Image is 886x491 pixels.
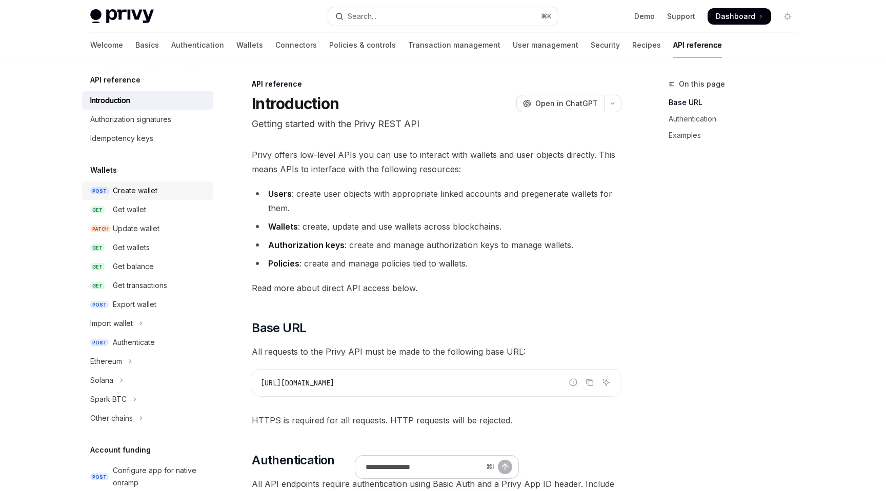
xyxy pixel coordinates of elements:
[275,33,317,57] a: Connectors
[82,371,213,390] button: Toggle Solana section
[599,376,613,389] button: Ask AI
[90,301,109,309] span: POST
[252,117,621,131] p: Getting started with the Privy REST API
[90,132,153,145] div: Idempotency keys
[632,33,661,57] a: Recipes
[679,78,725,90] span: On this page
[90,473,109,481] span: POST
[567,376,580,389] button: Report incorrect code
[669,94,804,111] a: Base URL
[90,263,105,271] span: GET
[90,113,171,126] div: Authorization signatures
[90,355,122,367] div: Ethereum
[113,279,167,292] div: Get transactions
[669,127,804,144] a: Examples
[113,464,207,489] div: Configure app for native onramp
[113,260,154,273] div: Get balance
[667,11,695,22] a: Support
[82,352,213,371] button: Toggle Ethereum section
[779,8,796,25] button: Toggle dark mode
[268,189,292,199] strong: Users
[90,94,130,107] div: Introduction
[252,238,621,252] li: : create and manage authorization keys to manage wallets.
[90,444,151,456] h5: Account funding
[82,257,213,276] a: GETGet balance
[82,276,213,295] a: GETGet transactions
[90,74,140,86] h5: API reference
[90,374,113,386] div: Solana
[90,206,105,214] span: GET
[90,412,133,424] div: Other chains
[82,238,213,257] a: GETGet wallets
[634,11,655,22] a: Demo
[252,148,621,176] span: Privy offers low-level APIs you can use to interact with wallets and user objects directly. This ...
[591,33,620,57] a: Security
[90,282,105,290] span: GET
[90,339,109,346] span: POST
[329,33,396,57] a: Policies & controls
[252,94,339,113] h1: Introduction
[82,390,213,408] button: Toggle Spark BTC section
[252,344,621,359] span: All requests to the Privy API must be made to the following base URL:
[90,393,127,405] div: Spark BTC
[348,10,376,23] div: Search...
[260,378,334,387] span: [URL][DOMAIN_NAME]
[82,181,213,200] a: POSTCreate wallet
[366,456,482,478] input: Ask a question...
[82,200,213,219] a: GETGet wallet
[252,256,621,271] li: : create and manage policies tied to wallets.
[708,8,771,25] a: Dashboard
[513,33,578,57] a: User management
[252,79,621,89] div: API reference
[252,320,306,336] span: Base URL
[90,244,105,252] span: GET
[90,317,133,330] div: Import wallet
[113,185,157,197] div: Create wallet
[82,91,213,110] a: Introduction
[268,240,345,250] strong: Authorization keys
[90,225,111,233] span: PATCH
[82,333,213,352] a: POSTAuthenticate
[113,336,155,349] div: Authenticate
[90,33,123,57] a: Welcome
[408,33,500,57] a: Transaction management
[82,295,213,314] a: POSTExport wallet
[82,110,213,129] a: Authorization signatures
[135,33,159,57] a: Basics
[90,9,154,24] img: light logo
[252,187,621,215] li: : create user objects with appropriate linked accounts and pregenerate wallets for them.
[669,111,804,127] a: Authentication
[541,12,552,21] span: ⌘ K
[82,409,213,427] button: Toggle Other chains section
[82,219,213,238] a: PATCHUpdate wallet
[673,33,722,57] a: API reference
[268,258,299,269] strong: Policies
[113,203,146,216] div: Get wallet
[252,219,621,234] li: : create, update and use wallets across blockchains.
[113,222,159,235] div: Update wallet
[535,98,598,109] span: Open in ChatGPT
[328,7,558,26] button: Open search
[516,95,604,112] button: Open in ChatGPT
[252,452,335,468] span: Authentication
[82,129,213,148] a: Idempotency keys
[90,187,109,195] span: POST
[90,164,117,176] h5: Wallets
[113,298,156,311] div: Export wallet
[268,221,298,232] strong: Wallets
[252,413,621,427] span: HTTPS is required for all requests. HTTP requests will be rejected.
[583,376,596,389] button: Copy the contents from the code block
[236,33,263,57] a: Wallets
[252,281,621,295] span: Read more about direct API access below.
[113,241,150,254] div: Get wallets
[82,314,213,333] button: Toggle Import wallet section
[171,33,224,57] a: Authentication
[716,11,755,22] span: Dashboard
[498,460,512,474] button: Send message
